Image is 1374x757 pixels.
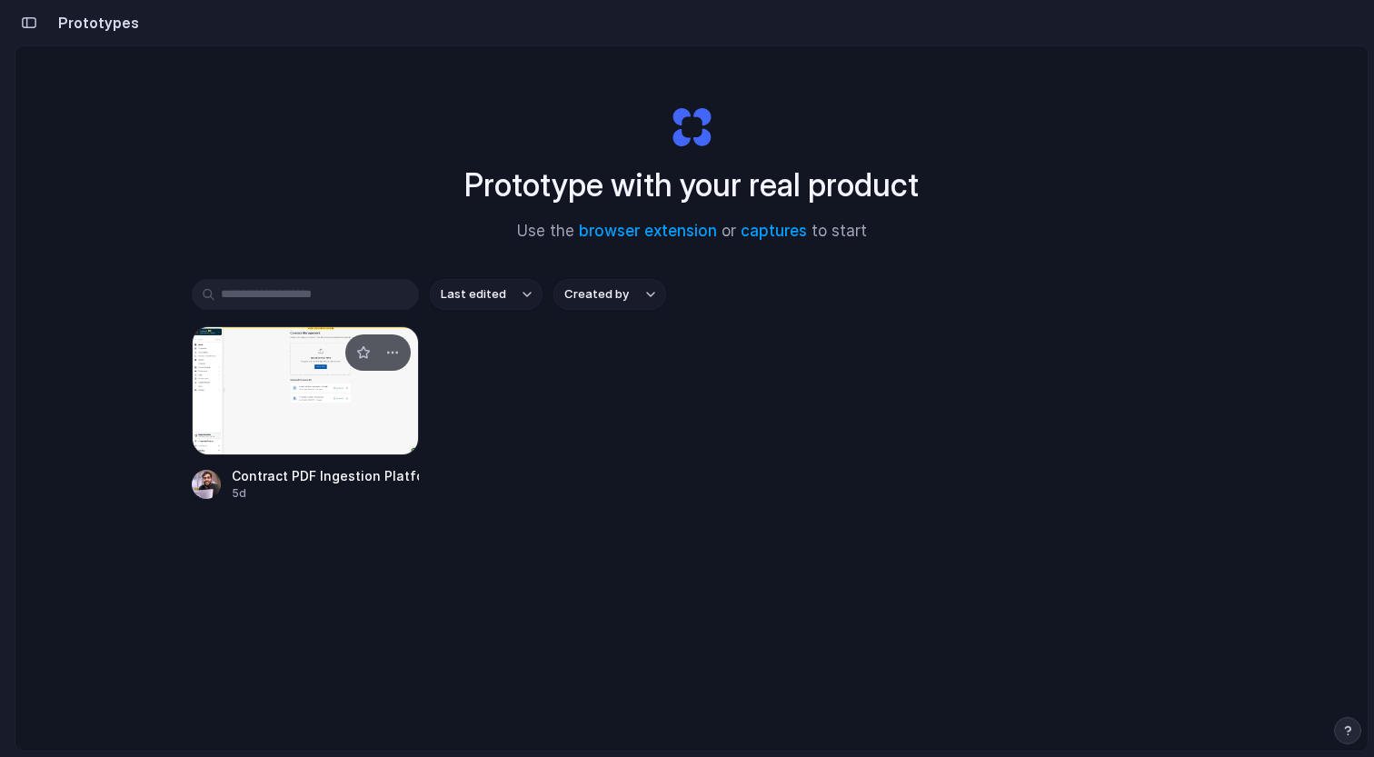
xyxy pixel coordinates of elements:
[553,279,666,310] button: Created by
[517,220,867,244] span: Use the or to start
[51,12,139,34] h2: Prototypes
[232,485,419,502] div: 5d
[564,285,629,304] span: Created by
[464,161,919,209] h1: Prototype with your real product
[232,466,419,485] div: Contract PDF Ingestion Platform
[441,285,506,304] span: Last edited
[430,279,543,310] button: Last edited
[741,222,807,240] a: captures
[192,326,419,502] a: Contract PDF Ingestion PlatformContract PDF Ingestion Platform5d
[579,222,717,240] a: browser extension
